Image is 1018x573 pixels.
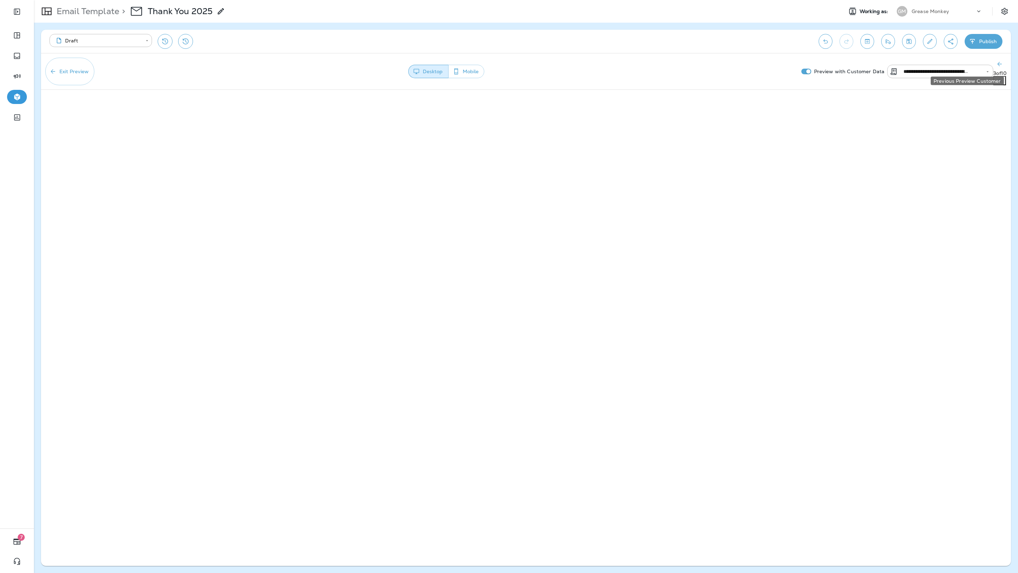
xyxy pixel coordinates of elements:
button: Edit details [923,34,937,49]
span: 7 [18,534,25,541]
button: Toggle preview [860,34,874,49]
div: GM [897,6,907,17]
button: Mobile [448,65,484,79]
button: Save [902,34,916,49]
p: Preview with Customer Data [811,66,888,77]
button: Undo [819,34,832,49]
button: Settings [998,5,1011,18]
button: Publish [965,34,1002,49]
button: Previous Preview Customer [993,58,1006,70]
div: Previous Preview Customer [931,77,1004,85]
button: Create a Shareable Preview Link [944,34,958,49]
button: View Changelog [178,34,193,49]
p: > [119,6,125,17]
button: Send test email [881,34,895,49]
button: Restore from previous version [158,34,172,49]
span: 3 of 10 [993,70,1007,76]
button: Desktop [408,65,449,79]
button: Open [984,68,991,75]
p: Thank You 2025 [148,6,212,17]
button: Expand Sidebar [7,5,27,19]
button: 7 [7,534,27,549]
p: Grease Monkey [912,8,949,14]
button: Exit Preview [45,58,94,85]
span: Working as: [860,8,890,15]
p: Email Template [54,6,119,17]
div: Draft [54,37,141,44]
